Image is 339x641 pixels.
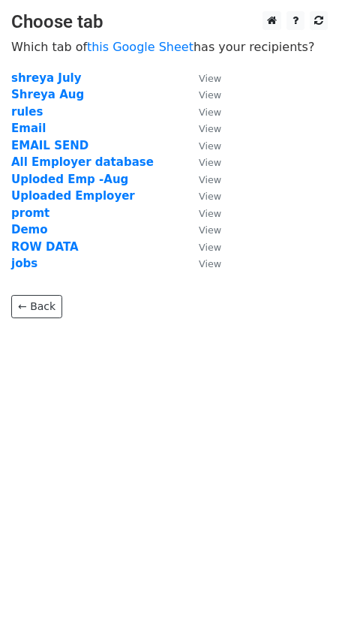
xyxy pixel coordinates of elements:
a: View [184,206,221,220]
a: shreya July [11,71,81,85]
a: Uploaded Employer [11,189,135,203]
a: View [184,122,221,135]
a: Shreya Aug [11,88,84,101]
a: rules [11,105,43,119]
a: View [184,71,221,85]
a: Email [11,122,46,135]
a: View [184,240,221,254]
a: View [184,139,221,152]
a: View [184,223,221,236]
a: Uploded Emp -Aug [11,173,128,186]
a: ROW DATA [11,240,79,254]
small: View [199,224,221,236]
h3: Choose tab [11,11,328,33]
small: View [199,107,221,118]
small: View [199,191,221,202]
p: Which tab of has your recipients? [11,39,328,55]
small: View [199,258,221,269]
a: View [184,105,221,119]
a: View [184,88,221,101]
a: View [184,173,221,186]
a: ← Back [11,295,62,318]
small: View [199,89,221,101]
small: View [199,157,221,168]
small: View [199,123,221,134]
a: EMAIL SEND [11,139,88,152]
small: View [199,73,221,84]
small: View [199,208,221,219]
a: Demo [11,223,48,236]
a: promt [11,206,49,220]
small: View [199,242,221,253]
a: View [184,189,221,203]
a: View [184,155,221,169]
a: All Employer database [11,155,154,169]
a: View [184,257,221,270]
small: View [199,174,221,185]
a: this Google Sheet [87,40,193,54]
small: View [199,140,221,152]
a: jobs [11,257,37,270]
